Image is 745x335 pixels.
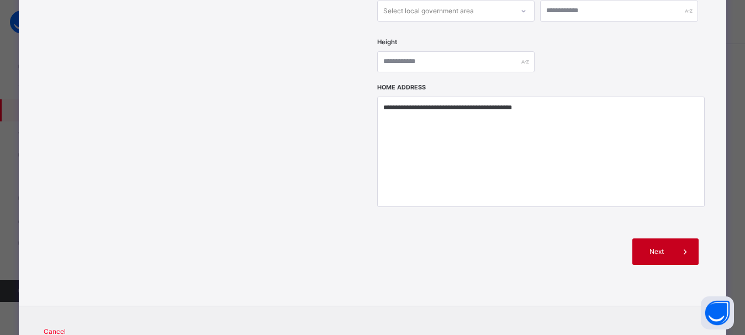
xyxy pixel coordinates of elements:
button: Open asap [701,296,734,329]
label: Height [377,38,397,47]
label: Home Address [377,83,426,92]
div: Select local government area [383,1,474,22]
span: Next [641,247,672,257]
